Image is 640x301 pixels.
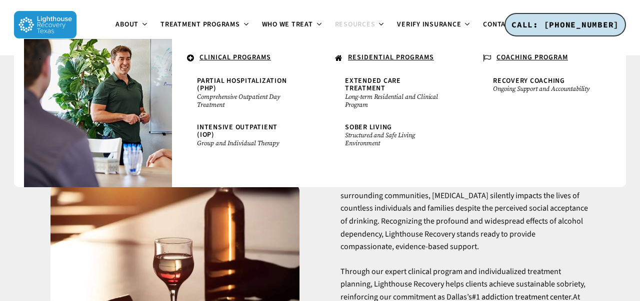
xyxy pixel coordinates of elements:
span: Resources [335,19,375,29]
span: Treatment Programs [160,19,240,29]
u: COACHING PROGRAM [496,52,568,62]
a: Treatment Programs [154,21,256,29]
span: Who We Treat [262,19,313,29]
u: CLINICAL PROGRAMS [199,52,271,62]
span: . [39,52,41,62]
img: Lighthouse Recovery Texas [14,11,76,38]
a: CLINICAL PROGRAMS [182,49,310,68]
span: Verify Insurance [397,19,461,29]
p: In the thriving city of [GEOGRAPHIC_DATA], [US_STATE], and its surrounding communities, [MEDICAL_... [340,177,589,266]
a: Who We Treat [256,21,329,29]
u: RESIDENTIAL PROGRAMS [348,52,434,62]
a: COACHING PROGRAM [478,49,606,68]
span: Contact [483,19,514,29]
a: CALL: [PHONE_NUMBER] [504,13,626,37]
a: About [109,21,154,29]
a: RESIDENTIAL PROGRAMS [330,49,458,68]
span: About [115,19,138,29]
span: CALL: [PHONE_NUMBER] [511,19,619,29]
a: Contact [477,21,530,29]
a: . [34,49,162,66]
a: Verify Insurance [391,21,477,29]
a: Resources [329,21,391,29]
